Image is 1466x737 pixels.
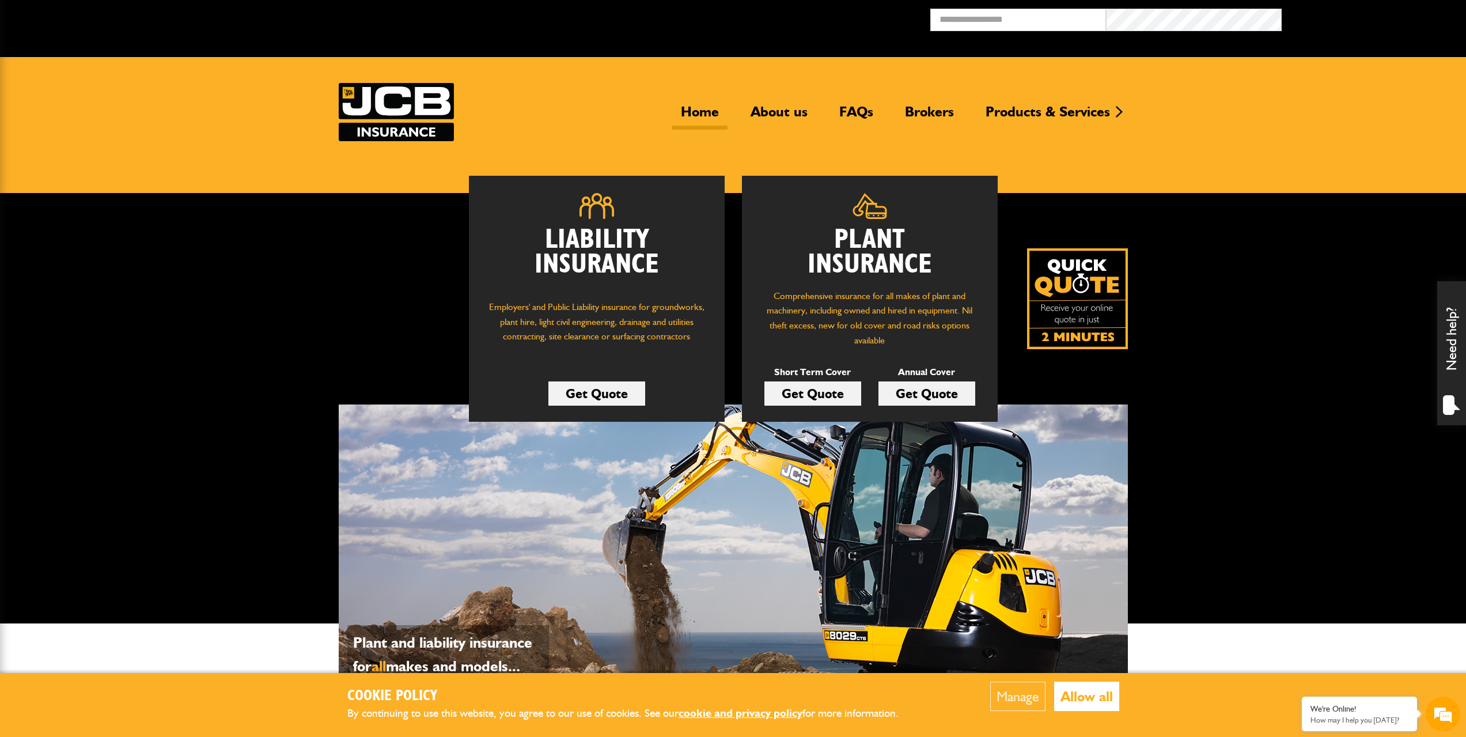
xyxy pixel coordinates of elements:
[339,83,454,141] a: JCB Insurance Services
[1437,281,1466,425] div: Need help?
[1054,682,1119,711] button: Allow all
[764,381,861,406] a: Get Quote
[759,289,980,347] p: Comprehensive insurance for all makes of plant and machinery, including owned and hired in equipm...
[878,381,975,406] a: Get Quote
[764,365,861,380] p: Short Term Cover
[339,83,454,141] img: JCB Insurance Services logo
[1310,704,1408,714] div: We're Online!
[347,705,918,723] p: By continuing to use this website, you agree to our use of cookies. See our for more information.
[742,103,816,130] a: About us
[896,103,963,130] a: Brokers
[1310,716,1408,724] p: How may I help you today?
[831,103,882,130] a: FAQs
[372,657,386,675] span: all
[679,706,802,720] a: cookie and privacy policy
[990,682,1045,711] button: Manage
[1027,248,1128,349] img: Quick Quote
[486,228,707,289] h2: Liability Insurance
[977,103,1119,130] a: Products & Services
[548,381,645,406] a: Get Quote
[353,631,543,678] p: Plant and liability insurance for makes and models...
[1282,9,1457,27] button: Broker Login
[759,228,980,277] h2: Plant Insurance
[347,687,918,705] h2: Cookie Policy
[672,103,728,130] a: Home
[486,300,707,355] p: Employers' and Public Liability insurance for groundworks, plant hire, light civil engineering, d...
[1027,248,1128,349] a: Get your insurance quote isn just 2-minutes
[878,365,975,380] p: Annual Cover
